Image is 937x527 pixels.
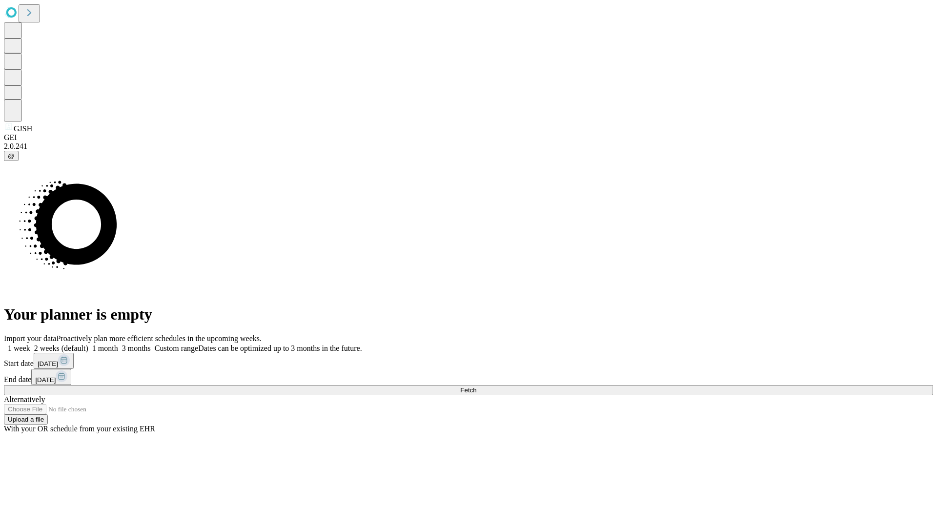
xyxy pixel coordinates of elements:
span: @ [8,152,15,160]
span: 1 week [8,344,30,352]
div: Start date [4,353,933,369]
span: 3 months [122,344,151,352]
span: GJSH [14,124,32,133]
span: With your OR schedule from your existing EHR [4,425,155,433]
h1: Your planner is empty [4,305,933,324]
button: Fetch [4,385,933,395]
span: Dates can be optimized up to 3 months in the future. [198,344,362,352]
button: @ [4,151,19,161]
button: [DATE] [34,353,74,369]
div: 2.0.241 [4,142,933,151]
span: Custom range [155,344,198,352]
span: Import your data [4,334,57,343]
span: [DATE] [35,376,56,384]
span: 2 weeks (default) [34,344,88,352]
button: [DATE] [31,369,71,385]
span: 1 month [92,344,118,352]
span: Proactively plan more efficient schedules in the upcoming weeks. [57,334,262,343]
span: Alternatively [4,395,45,404]
div: GEI [4,133,933,142]
span: Fetch [460,386,476,394]
div: End date [4,369,933,385]
button: Upload a file [4,414,48,425]
span: [DATE] [38,360,58,367]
